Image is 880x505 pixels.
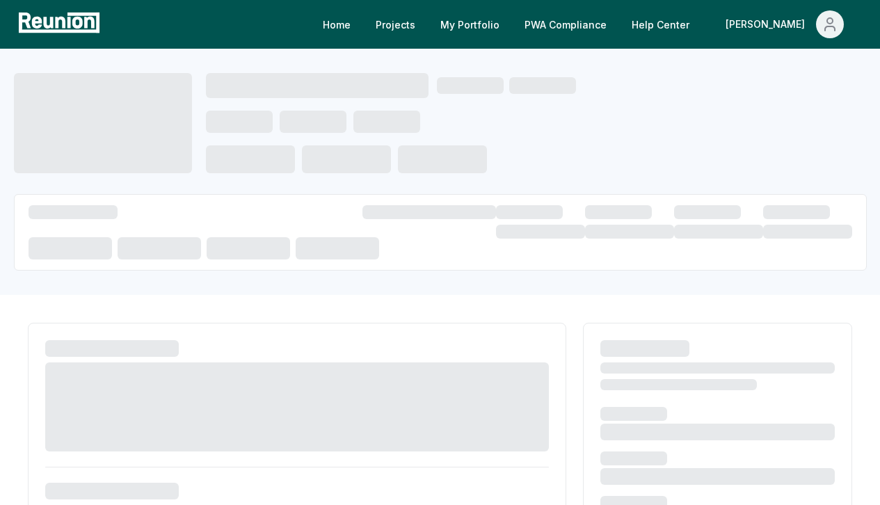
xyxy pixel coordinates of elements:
a: My Portfolio [429,10,511,38]
a: Projects [365,10,426,38]
nav: Main [312,10,866,38]
button: [PERSON_NAME] [714,10,855,38]
a: Help Center [621,10,701,38]
a: PWA Compliance [513,10,618,38]
div: [PERSON_NAME] [726,10,810,38]
a: Home [312,10,362,38]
